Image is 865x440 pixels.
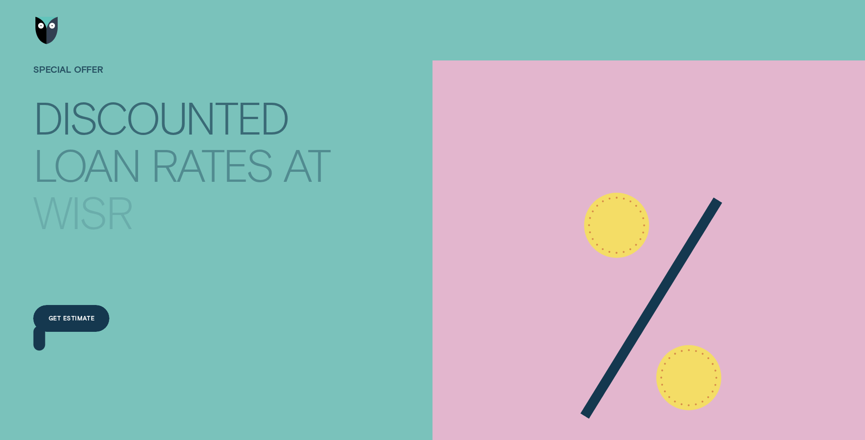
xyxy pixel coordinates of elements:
h1: SPECIAL OFFER [33,64,330,92]
h4: Discounted loan rates at Wisr [33,88,330,215]
div: loan [33,143,140,185]
img: Wisr [35,17,58,44]
a: Get estimate [33,305,109,332]
div: Discounted [33,96,288,138]
div: Wisr [33,190,132,232]
div: at [283,143,330,185]
div: rates [151,143,273,185]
